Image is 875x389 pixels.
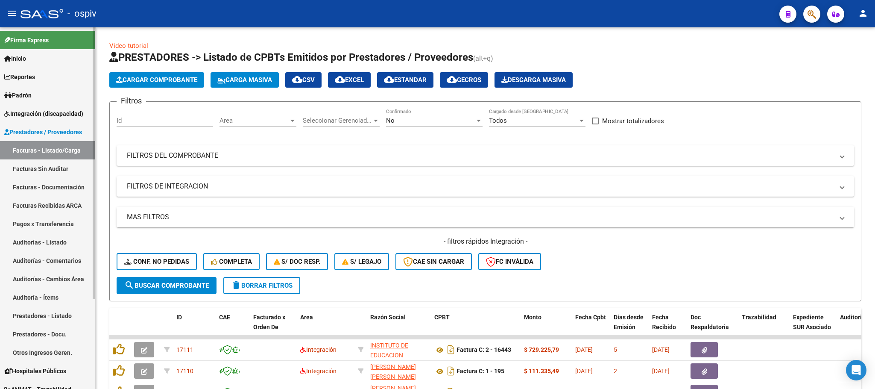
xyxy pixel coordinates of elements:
[266,253,328,270] button: S/ Doc Resp.
[117,95,146,107] h3: Filtros
[211,72,279,88] button: Carga Masiva
[253,314,285,330] span: Facturado x Orden De
[370,314,406,321] span: Razón Social
[127,212,834,222] mat-panel-title: MAS FILTROS
[445,343,457,357] i: Descargar documento
[335,74,345,85] mat-icon: cloud_download
[572,308,610,346] datatable-header-cell: Fecha Cpbt
[649,308,687,346] datatable-header-cell: Fecha Recibido
[124,258,189,265] span: Conf. no pedidas
[367,308,431,346] datatable-header-cell: Razón Social
[109,51,473,63] span: PRESTADORES -> Listado de CPBTs Emitidos por Prestadores / Proveedores
[742,314,776,321] span: Trazabilidad
[524,314,541,321] span: Monto
[614,346,617,353] span: 5
[117,207,854,227] mat-expansion-panel-header: MAS FILTROS
[370,362,427,380] div: 27374816786
[473,54,493,62] span: (alt+q)
[384,74,394,85] mat-icon: cloud_download
[4,127,82,137] span: Prestadores / Proveedores
[524,346,559,353] strong: $ 729.225,79
[124,282,209,289] span: Buscar Comprobante
[300,346,337,353] span: Integración
[377,72,433,88] button: Estandar
[203,253,260,270] button: Completa
[575,314,606,321] span: Fecha Cpbt
[334,253,389,270] button: S/ legajo
[602,116,664,126] span: Mostrar totalizadores
[457,368,504,375] strong: Factura C: 1 - 195
[109,42,148,50] a: Video tutorial
[292,74,302,85] mat-icon: cloud_download
[173,308,216,346] datatable-header-cell: ID
[495,72,573,88] button: Descarga Masiva
[127,151,834,160] mat-panel-title: FILTROS DEL COMPROBANTE
[67,4,97,23] span: - ospiv
[4,72,35,82] span: Reportes
[250,308,297,346] datatable-header-cell: Facturado x Orden De
[117,237,854,246] h4: - filtros rápidos Integración -
[370,341,427,359] div: 30657156406
[231,280,241,290] mat-icon: delete
[300,314,313,321] span: Area
[216,308,250,346] datatable-header-cell: CAE
[521,308,572,346] datatable-header-cell: Monto
[231,282,293,289] span: Borrar Filtros
[342,258,381,265] span: S/ legajo
[292,76,315,84] span: CSV
[434,314,450,321] span: CPBT
[300,368,337,374] span: Integración
[575,368,593,374] span: [DATE]
[4,109,83,118] span: Integración (discapacidad)
[614,368,617,374] span: 2
[440,72,488,88] button: Gecros
[211,258,252,265] span: Completa
[501,76,566,84] span: Descarga Masiva
[486,258,533,265] span: FC Inválida
[495,72,573,88] app-download-masive: Descarga masiva de comprobantes (adjuntos)
[127,182,834,191] mat-panel-title: FILTROS DE INTEGRACION
[384,76,427,84] span: Estandar
[489,117,507,124] span: Todos
[687,308,738,346] datatable-header-cell: Doc Respaldatoria
[790,308,837,346] datatable-header-cell: Expediente SUR Asociado
[457,347,511,354] strong: Factura C: 2 - 16443
[652,368,670,374] span: [DATE]
[328,72,371,88] button: EXCEL
[840,314,865,321] span: Auditoria
[4,366,66,376] span: Hospitales Públicos
[478,253,541,270] button: FC Inválida
[217,76,272,84] span: Carga Masiva
[858,8,868,18] mat-icon: person
[738,308,790,346] datatable-header-cell: Trazabilidad
[524,368,559,374] strong: $ 111.335,49
[4,91,32,100] span: Padrón
[370,363,416,380] span: [PERSON_NAME] [PERSON_NAME]
[117,277,217,294] button: Buscar Comprobante
[335,76,364,84] span: EXCEL
[7,8,17,18] mat-icon: menu
[575,346,593,353] span: [DATE]
[176,346,193,353] span: 17111
[403,258,464,265] span: CAE SIN CARGAR
[116,76,197,84] span: Cargar Comprobante
[223,277,300,294] button: Borrar Filtros
[793,314,831,330] span: Expediente SUR Asociado
[117,253,197,270] button: Conf. no pedidas
[176,368,193,374] span: 17110
[445,364,457,378] i: Descargar documento
[395,253,472,270] button: CAE SIN CARGAR
[846,360,866,380] div: Open Intercom Messenger
[614,314,644,330] span: Días desde Emisión
[4,35,49,45] span: Firma Express
[691,314,729,330] span: Doc Respaldatoria
[297,308,354,346] datatable-header-cell: Area
[303,117,372,124] span: Seleccionar Gerenciador
[652,314,676,330] span: Fecha Recibido
[109,72,204,88] button: Cargar Comprobante
[610,308,649,346] datatable-header-cell: Días desde Emisión
[117,176,854,197] mat-expansion-panel-header: FILTROS DE INTEGRACION
[386,117,395,124] span: No
[176,314,182,321] span: ID
[4,54,26,63] span: Inicio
